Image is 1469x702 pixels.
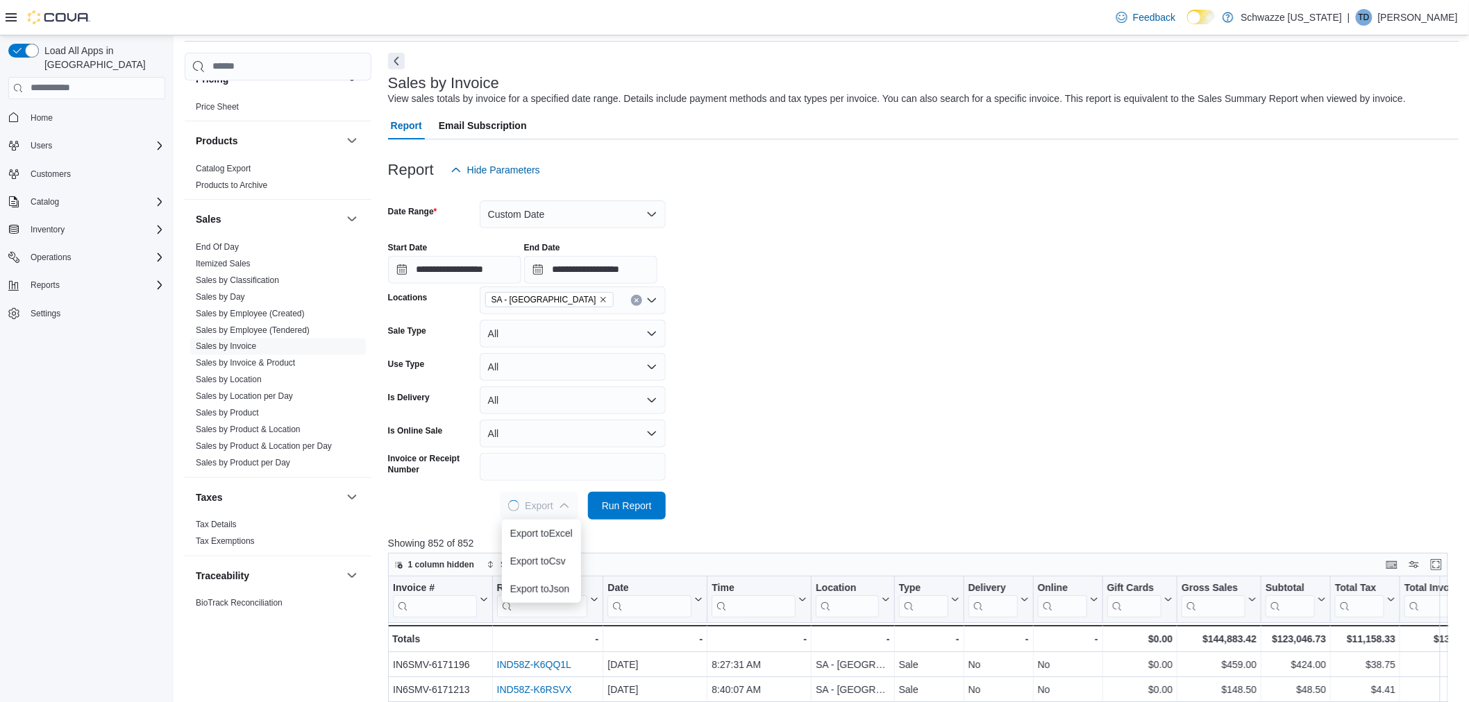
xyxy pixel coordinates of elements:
[1335,681,1395,698] div: $4.41
[388,162,434,178] h3: Report
[3,136,171,155] button: Users
[196,292,245,302] a: Sales by Day
[1266,581,1326,617] button: Subtotal
[196,163,251,174] span: Catalog Export
[1266,631,1326,647] div: $123,046.73
[196,241,239,252] span: End Of Day
[39,44,165,71] span: Load All Apps in [GEOGRAPHIC_DATA]
[196,258,251,269] span: Itemized Sales
[1037,656,1098,673] div: No
[3,275,171,295] button: Reports
[1359,9,1370,26] span: TD
[408,559,474,570] span: 1 column hidden
[196,212,221,226] h3: Sales
[25,305,165,322] span: Settings
[25,137,58,154] button: Users
[816,681,889,698] div: SA - [GEOGRAPHIC_DATA]
[898,656,959,673] div: Sale
[502,575,581,603] button: Export toJson
[25,277,65,293] button: Reports
[1266,656,1326,673] div: $424.00
[607,631,703,647] div: -
[196,375,262,385] a: Sales by Location
[196,569,341,583] button: Traceability
[25,165,165,182] span: Customers
[196,520,237,530] a: Tax Details
[968,656,1028,673] div: No
[1348,9,1350,26] p: |
[196,441,332,452] span: Sales by Product & Location per Day
[1241,9,1342,26] p: Schwazze [US_STATE]
[185,160,371,199] div: Products
[392,631,488,647] div: Totals
[480,420,666,447] button: All
[599,296,607,304] button: Remove SA - Denver from selection in this group
[196,164,251,173] a: Catalog Export
[196,375,262,386] span: Sales by Location
[524,256,657,284] input: Press the down key to open a popover containing a calendar.
[496,659,571,670] a: IND58Z-K6QQ1L
[185,99,371,121] div: Pricing
[1133,10,1175,24] span: Feedback
[388,92,1406,106] div: View sales totals by invoice for a specified date range. Details include payment methods and tax ...
[1037,581,1086,594] div: Online
[1111,3,1181,31] a: Feedback
[25,221,70,238] button: Inventory
[25,249,77,266] button: Operations
[816,656,889,673] div: SA - [GEOGRAPHIC_DATA]
[1107,581,1161,594] div: Gift Cards
[968,581,1028,617] button: Delivery
[185,595,371,617] div: Traceability
[1182,631,1257,647] div: $144,883.42
[196,459,290,468] a: Sales by Product per Day
[388,325,426,336] label: Sale Type
[968,631,1028,647] div: -
[607,681,703,698] div: [DATE]
[196,341,256,352] span: Sales by Invoice
[28,10,90,24] img: Cova
[3,108,171,128] button: Home
[389,556,480,573] button: 1 column hidden
[31,169,71,180] span: Customers
[1187,10,1216,24] input: Dark Mode
[393,581,477,617] div: Invoice #
[388,206,437,217] label: Date Range
[1182,681,1257,698] div: $148.50
[496,581,587,594] div: Receipt #
[185,239,371,477] div: Sales
[968,581,1017,617] div: Delivery
[196,536,255,547] span: Tax Exemptions
[607,581,691,617] div: Date
[1182,581,1257,617] button: Gross Sales
[388,359,424,370] label: Use Type
[196,442,332,452] a: Sales by Product & Location per Day
[1266,581,1315,617] div: Subtotal
[3,192,171,212] button: Catalog
[1335,581,1384,617] div: Total Tax
[501,559,537,570] span: Sort fields
[467,163,540,177] span: Hide Parameters
[3,164,171,184] button: Customers
[196,490,223,504] h3: Taxes
[1266,681,1326,698] div: $48.50
[196,102,239,112] a: Price Sheet
[196,275,279,286] span: Sales by Classification
[502,547,581,575] button: Export toCsv
[196,408,259,419] span: Sales by Product
[196,325,310,336] span: Sales by Employee (Tendered)
[25,305,66,322] a: Settings
[1037,631,1098,647] div: -
[8,102,165,360] nav: Complex example
[196,180,267,191] span: Products to Archive
[1356,9,1373,26] div: Tim Defabbo-Winter JR
[816,581,878,594] div: Location
[968,681,1028,698] div: No
[524,242,560,253] label: End Date
[607,656,703,673] div: [DATE]
[646,295,657,306] button: Open list of options
[496,684,571,695] a: IND58Z-K6RSVX
[1406,556,1422,573] button: Display options
[3,220,171,239] button: Inventory
[196,569,249,583] h3: Traceability
[25,109,165,126] span: Home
